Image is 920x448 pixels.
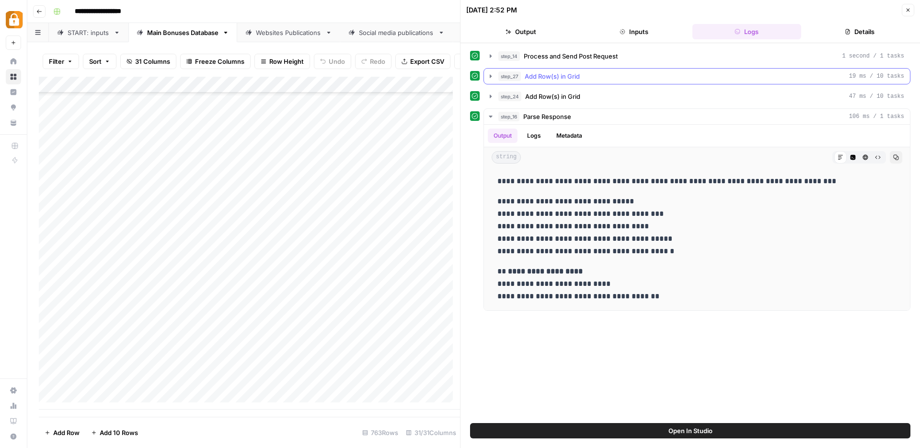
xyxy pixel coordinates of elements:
[135,57,170,66] span: 31 Columns
[147,28,218,37] div: Main Bonuses Database
[39,425,85,440] button: Add Row
[410,57,444,66] span: Export CSV
[6,8,21,32] button: Workspace: Adzz
[6,100,21,115] a: Opportunities
[83,54,116,69] button: Sort
[6,69,21,84] a: Browse
[484,69,910,84] button: 19 ms / 10 tasks
[484,48,910,64] button: 1 second / 1 tasks
[6,398,21,413] a: Usage
[6,84,21,100] a: Insights
[195,57,244,66] span: Freeze Columns
[525,71,580,81] span: Add Row(s) in Grid
[521,129,547,143] button: Logs
[237,23,340,42] a: Websites Publications
[53,428,80,437] span: Add Row
[692,24,802,39] button: Logs
[6,11,23,28] img: Adzz Logo
[484,125,910,310] div: 106 ms / 1 tasks
[43,54,79,69] button: Filter
[470,423,910,438] button: Open In Studio
[498,51,520,61] span: step_14
[128,23,237,42] a: Main Bonuses Database
[805,24,914,39] button: Details
[89,57,102,66] span: Sort
[484,89,910,104] button: 47 ms / 10 tasks
[359,28,434,37] div: Social media publications
[395,54,450,69] button: Export CSV
[525,92,580,101] span: Add Row(s) in Grid
[492,151,521,164] span: string
[314,54,351,69] button: Undo
[100,428,138,437] span: Add 10 Rows
[498,92,521,101] span: step_24
[6,383,21,398] a: Settings
[256,28,322,37] div: Websites Publications
[6,413,21,429] a: Learning Hub
[484,109,910,124] button: 106 ms / 1 tasks
[358,425,402,440] div: 763 Rows
[453,23,585,42] a: another grid: extracted sources
[180,54,251,69] button: Freeze Columns
[579,24,689,39] button: Inputs
[849,72,904,81] span: 19 ms / 10 tasks
[488,129,517,143] button: Output
[849,112,904,121] span: 106 ms / 1 tasks
[68,28,110,37] div: START: inputs
[120,54,176,69] button: 31 Columns
[269,57,304,66] span: Row Height
[49,23,128,42] a: START: inputs
[370,57,385,66] span: Redo
[842,52,904,60] span: 1 second / 1 tasks
[551,129,588,143] button: Metadata
[6,54,21,69] a: Home
[668,426,713,436] span: Open In Studio
[6,429,21,444] button: Help + Support
[524,51,618,61] span: Process and Send Post Request
[355,54,391,69] button: Redo
[523,112,571,121] span: Parse Response
[6,115,21,130] a: Your Data
[49,57,64,66] span: Filter
[498,112,519,121] span: step_16
[466,24,575,39] button: Output
[498,71,521,81] span: step_27
[402,425,460,440] div: 31/31 Columns
[85,425,144,440] button: Add 10 Rows
[254,54,310,69] button: Row Height
[340,23,453,42] a: Social media publications
[466,5,517,15] div: [DATE] 2:52 PM
[329,57,345,66] span: Undo
[849,92,904,101] span: 47 ms / 10 tasks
